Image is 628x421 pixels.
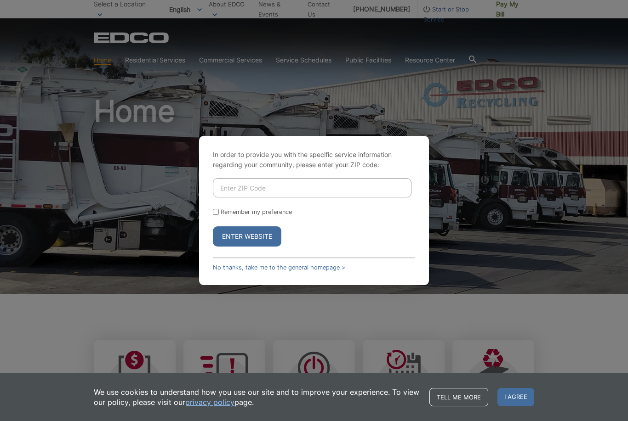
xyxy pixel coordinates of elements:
label: Remember my preference [221,208,292,215]
a: No thanks, take me to the general homepage > [213,264,345,271]
p: We use cookies to understand how you use our site and to improve your experience. To view our pol... [94,387,420,407]
button: Enter Website [213,226,281,247]
p: In order to provide you with the specific service information regarding your community, please en... [213,150,415,170]
a: Tell me more [429,388,488,406]
span: I agree [497,388,534,406]
input: Enter ZIP Code [213,178,411,197]
a: privacy policy [185,397,234,407]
